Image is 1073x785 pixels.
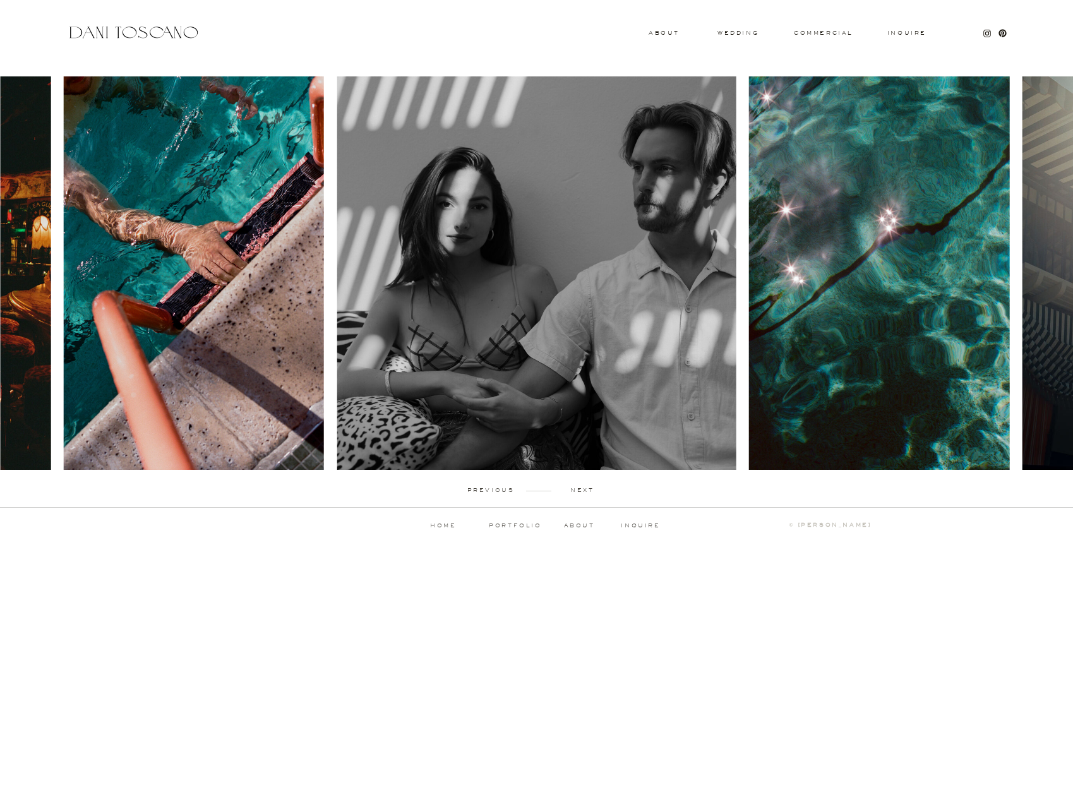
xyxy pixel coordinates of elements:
a: commercial [794,30,852,35]
p: next [551,488,614,493]
b: © [PERSON_NAME] [789,522,872,528]
a: inquire [621,523,661,529]
a: About [649,30,676,35]
a: about [564,523,599,529]
p: previous [460,488,522,493]
a: © [PERSON_NAME] [734,522,872,529]
a: home [412,523,475,529]
a: portfolio [484,523,547,529]
a: Inquire [887,30,927,37]
a: wedding [717,30,758,35]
